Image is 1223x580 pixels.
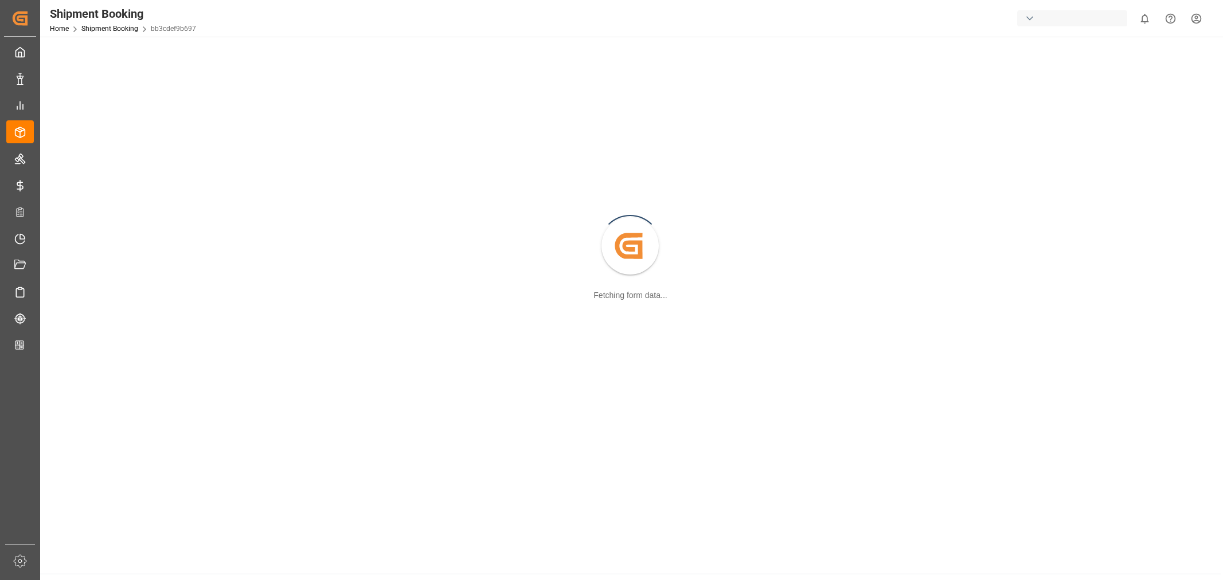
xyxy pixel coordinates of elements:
[1132,6,1158,32] button: show 0 new notifications
[1158,6,1183,32] button: Help Center
[50,5,196,22] div: Shipment Booking
[50,25,69,33] a: Home
[81,25,138,33] a: Shipment Booking
[593,289,667,301] div: Fetching form data...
